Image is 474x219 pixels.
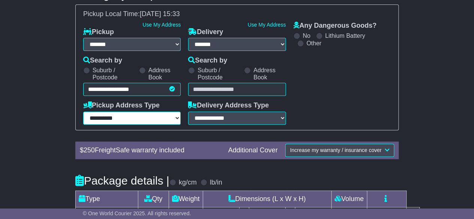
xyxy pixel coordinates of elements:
td: Dimensions (L x W x H) [203,191,331,207]
label: kg/cm [179,179,197,187]
div: Pickup Local Time: [79,10,395,18]
label: Lithium Battery [325,32,365,39]
label: Address Book [148,67,181,81]
a: Use My Address [142,22,181,28]
label: Suburb / Postcode [93,67,135,81]
span: © One World Courier 2025. All rights reserved. [83,210,191,216]
span: 250 [84,146,95,154]
span: [DATE] 15:33 [140,10,180,18]
label: Pickup Address Type [83,101,160,110]
label: Any Dangerous Goods? [293,22,377,30]
div: $ FreightSafe warranty included [76,146,224,155]
label: Other [307,40,321,47]
td: Weight [169,191,203,207]
td: Volume [331,191,367,207]
td: Type [75,191,138,207]
button: Increase my warranty / insurance cover [285,144,394,157]
label: Delivery Address Type [188,101,269,110]
label: Delivery [188,28,223,36]
span: Increase my warranty / insurance cover [290,147,381,153]
label: No [303,32,310,39]
label: Address Book [253,67,286,81]
label: Suburb / Postcode [197,67,240,81]
label: Search by [188,57,227,65]
label: Search by [83,57,122,65]
label: Pickup [83,28,114,36]
h4: Package details | [75,174,169,187]
a: Use My Address [248,22,286,28]
td: Qty [138,191,169,207]
div: Additional Cover [224,146,281,155]
label: lb/in [210,179,222,187]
